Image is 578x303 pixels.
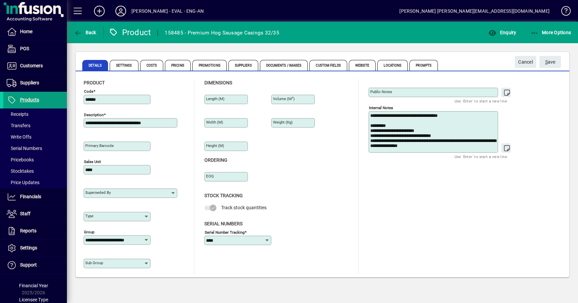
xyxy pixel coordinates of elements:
span: Price Updates [7,180,39,185]
a: Financials [3,188,67,205]
span: Products [20,97,39,102]
span: Costs [140,60,164,71]
mat-label: Height (m) [206,143,224,148]
mat-label: Volume (m ) [273,96,295,101]
mat-label: Width (m) [206,120,223,125]
span: Suppliers [20,80,39,85]
div: Domain: [DOMAIN_NAME] [17,17,74,23]
a: Transfers [3,120,67,131]
button: Add [89,5,110,17]
mat-label: Public Notes [370,89,392,94]
img: website_grey.svg [11,17,16,23]
mat-label: Length (m) [206,96,224,101]
span: Stocktakes [7,168,34,174]
span: Stock Tracking [204,193,243,198]
a: Reports [3,223,67,239]
span: Write Offs [7,134,31,140]
div: [PERSON_NAME] - EVAL - ENG-AN [131,6,204,16]
span: Financials [20,194,41,199]
div: [PERSON_NAME] [PERSON_NAME][EMAIL_ADDRESS][DOMAIN_NAME] [399,6,550,16]
span: Serial Numbers [7,146,42,151]
span: More Options [531,30,571,35]
div: Product [109,27,151,38]
div: 158485 - Premium Hog Sausage Casings 32/35 [165,27,279,38]
a: POS [3,41,67,57]
a: Support [3,257,67,274]
mat-label: Serial Number tracking [205,230,245,234]
span: Enquiry [488,30,516,35]
span: Receipts [7,111,28,117]
mat-label: Weight (Kg) [273,120,293,125]
a: Price Updates [3,177,67,188]
mat-label: Primary barcode [85,143,114,148]
div: Keywords by Traffic [74,40,113,44]
span: Track stock quantities [221,205,267,210]
span: Website [349,60,376,71]
img: tab_domain_overview_orange.svg [18,39,23,44]
button: Profile [110,5,131,17]
mat-label: Sales unit [84,159,101,164]
button: Enquiry [487,26,518,39]
span: Serial Numbers [204,221,243,226]
a: Write Offs [3,131,67,143]
a: Suppliers [3,75,67,91]
span: Documents / Images [260,60,308,71]
span: Suppliers [228,60,258,71]
span: Prompts [409,60,438,71]
button: Cancel [515,56,536,68]
span: Transfers [7,123,30,128]
span: Details [82,60,108,71]
mat-hint: Use 'Enter' to start a new line [455,153,507,160]
span: Cancel [518,57,533,68]
mat-label: Description [84,112,104,117]
a: Pricebooks [3,154,67,165]
a: Settings [3,240,67,256]
span: Reports [20,228,36,233]
a: Receipts [3,108,67,120]
span: Dimensions [204,80,232,85]
span: Licensee Type [19,297,48,302]
mat-label: EOQ [206,174,214,178]
mat-label: Sub group [85,260,103,265]
span: Staff [20,211,30,216]
mat-label: Group [84,230,94,234]
sup: 3 [292,96,293,99]
mat-label: Type [85,214,93,218]
app-page-header-button: Back [67,26,104,39]
mat-label: Code [84,89,93,94]
mat-label: Superseded by [85,190,111,195]
img: tab_keywords_by_traffic_grey.svg [67,39,72,44]
a: Staff [3,206,67,222]
span: Home [20,29,32,34]
span: Custom Fields [309,60,347,71]
a: Stocktakes [3,165,67,177]
a: Serial Numbers [3,143,67,154]
span: Locations [377,60,408,71]
div: Domain Overview [25,40,60,44]
button: Back [72,26,98,39]
span: Settings [110,60,138,71]
span: S [545,59,548,65]
a: Customers [3,58,67,74]
span: Back [74,30,96,35]
span: Settings [20,245,37,250]
span: ave [545,57,556,68]
span: Customers [20,63,43,68]
span: Financial Year [19,283,48,288]
span: Product [84,80,105,85]
span: Pricebooks [7,157,34,162]
span: Ordering [204,157,227,163]
button: More Options [529,26,573,39]
img: logo_orange.svg [11,11,16,16]
button: Save [540,56,561,68]
mat-label: Internal Notes [369,105,393,110]
mat-hint: Use 'Enter' to start a new line [455,97,507,105]
a: Home [3,23,67,40]
span: Promotions [192,60,227,71]
div: v 4.0.25 [19,11,33,16]
span: POS [20,46,29,51]
a: Knowledge Base [556,1,570,23]
span: Support [20,262,37,268]
span: Pricing [165,60,191,71]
